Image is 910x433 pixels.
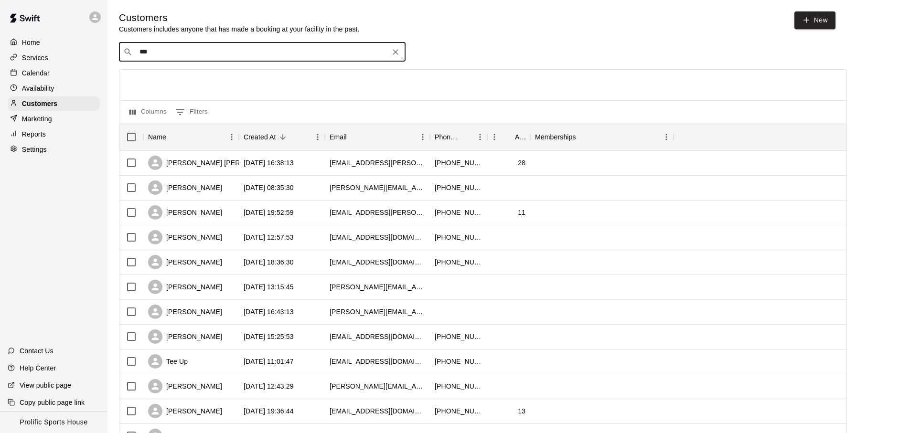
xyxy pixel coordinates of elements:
[518,406,525,416] div: 13
[435,158,482,168] div: +15874485755
[119,42,406,62] div: Search customers by name or email
[8,142,100,157] a: Settings
[487,124,530,150] div: Age
[8,35,100,50] a: Home
[244,232,294,242] div: 2025-08-14 12:57:53
[148,255,222,269] div: [PERSON_NAME]
[22,38,40,47] p: Home
[244,357,294,366] div: 2025-08-08 11:01:47
[119,24,360,34] p: Customers includes anyone that has made a booking at your facility in the past.
[435,257,482,267] div: +14034711094
[244,307,294,317] div: 2025-08-11 16:43:13
[244,406,294,416] div: 2025-08-05 19:36:44
[435,124,460,150] div: Phone Number
[502,130,515,144] button: Sort
[20,380,71,390] p: View public page
[416,130,430,144] button: Menu
[148,156,280,170] div: [PERSON_NAME] [PERSON_NAME]
[8,81,100,95] a: Availability
[330,257,425,267] div: feocesar@gmail.com
[244,183,294,192] div: 2025-08-18 08:35:30
[244,208,294,217] div: 2025-08-14 19:52:59
[430,124,487,150] div: Phone Number
[8,112,100,126] a: Marketing
[244,381,294,391] div: 2025-08-06 12:43:29
[148,305,222,319] div: [PERSON_NAME]
[487,130,502,144] button: Menu
[330,406,425,416] div: rayyanmusa@icloud.com
[659,130,674,144] button: Menu
[20,363,56,373] p: Help Center
[148,379,222,393] div: [PERSON_NAME]
[22,99,57,108] p: Customers
[20,398,85,407] p: Copy public page link
[22,129,46,139] p: Reports
[22,68,50,78] p: Calendar
[8,96,100,111] a: Customers
[330,232,425,242] div: ksbrennan@gmail.com
[460,130,473,144] button: Sort
[794,11,835,29] a: New
[310,130,325,144] button: Menu
[148,329,222,344] div: [PERSON_NAME]
[127,105,169,120] button: Select columns
[330,307,425,317] div: kim.layton@hotmail.com
[535,124,576,150] div: Memberships
[20,346,54,356] p: Contact Us
[20,417,87,427] p: Prolific Sports House
[22,84,54,93] p: Availability
[330,381,425,391] div: rosa.nikoobayan@ucalgary.ca
[576,130,589,144] button: Sort
[276,130,289,144] button: Sort
[530,124,674,150] div: Memberships
[330,158,425,168] div: fortuno.aldrich@yahoo.com
[119,11,360,24] h5: Customers
[148,180,222,195] div: [PERSON_NAME]
[325,124,430,150] div: Email
[330,357,425,366] div: tvo2tvo@yahoo.ca
[22,145,47,154] p: Settings
[244,282,294,292] div: 2025-08-12 13:15:45
[473,130,487,144] button: Menu
[435,357,482,366] div: +16135588826
[244,332,294,341] div: 2025-08-08 15:25:53
[8,51,100,65] a: Services
[389,45,402,59] button: Clear
[244,124,276,150] div: Created At
[148,205,222,220] div: [PERSON_NAME]
[148,280,222,294] div: [PERSON_NAME]
[244,257,294,267] div: 2025-08-12 18:36:30
[8,66,100,80] a: Calendar
[22,53,48,63] p: Services
[239,124,325,150] div: Created At
[435,406,482,416] div: +13689997788
[330,332,425,341] div: jonijane2878@gmail.com
[330,282,425,292] div: kimberly.johnson202@gmail.com
[8,127,100,141] a: Reports
[143,124,239,150] div: Name
[330,208,425,217] div: fatehveer.bhullar@khalsaschoolcalgary.ca
[148,354,188,369] div: Tee Up
[330,183,425,192] div: heather.kenny@yahoo.ca
[225,130,239,144] button: Menu
[347,130,360,144] button: Sort
[435,232,482,242] div: +14039732730
[148,230,222,244] div: [PERSON_NAME]
[22,114,52,124] p: Marketing
[435,332,482,341] div: +15877222878
[330,124,347,150] div: Email
[518,208,525,217] div: 11
[435,381,482,391] div: +15875860262
[518,158,525,168] div: 28
[166,130,180,144] button: Sort
[435,208,482,217] div: +14036167035
[244,158,294,168] div: 2025-08-18 16:38:13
